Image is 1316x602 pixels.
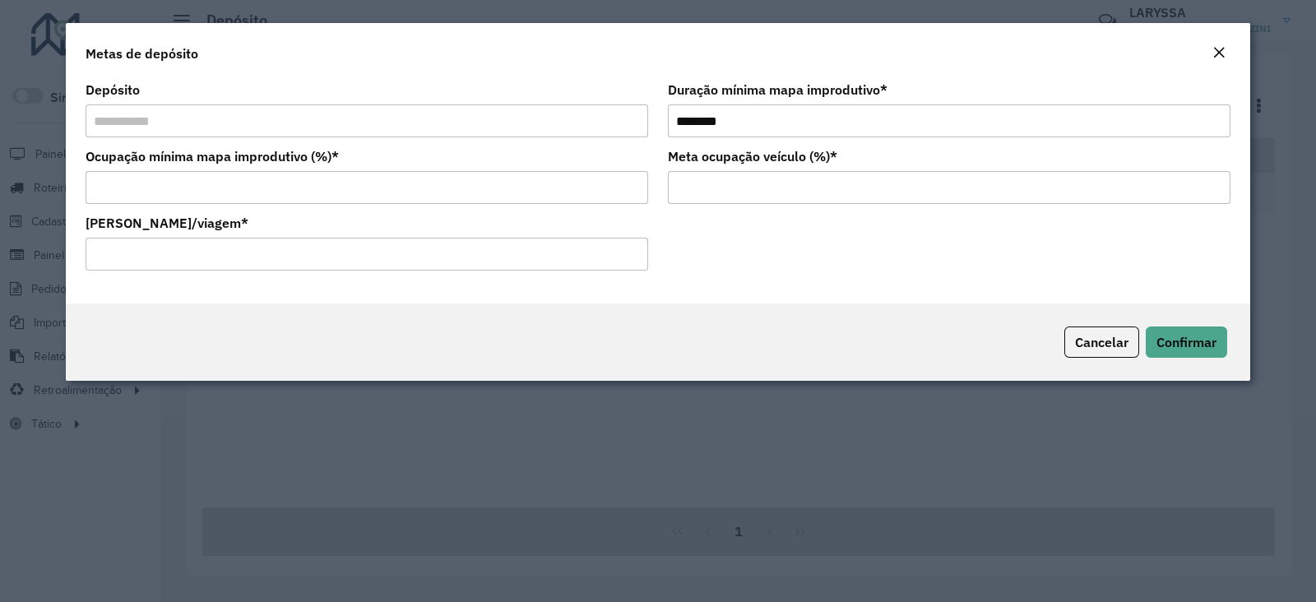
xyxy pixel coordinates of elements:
[86,80,140,100] label: Depósito
[668,146,837,166] label: Meta ocupação veículo (%)
[1064,326,1139,358] button: Cancelar
[86,44,198,63] h4: Metas de depósito
[1146,326,1227,358] button: Confirmar
[86,146,339,166] label: Ocupação mínima mapa improdutivo (%)
[668,80,887,100] label: Duração mínima mapa improdutivo
[1207,43,1230,64] button: Close
[1075,334,1128,350] span: Cancelar
[86,213,248,233] label: [PERSON_NAME]/viagem
[1156,334,1216,350] span: Confirmar
[1212,46,1226,59] em: Fechar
